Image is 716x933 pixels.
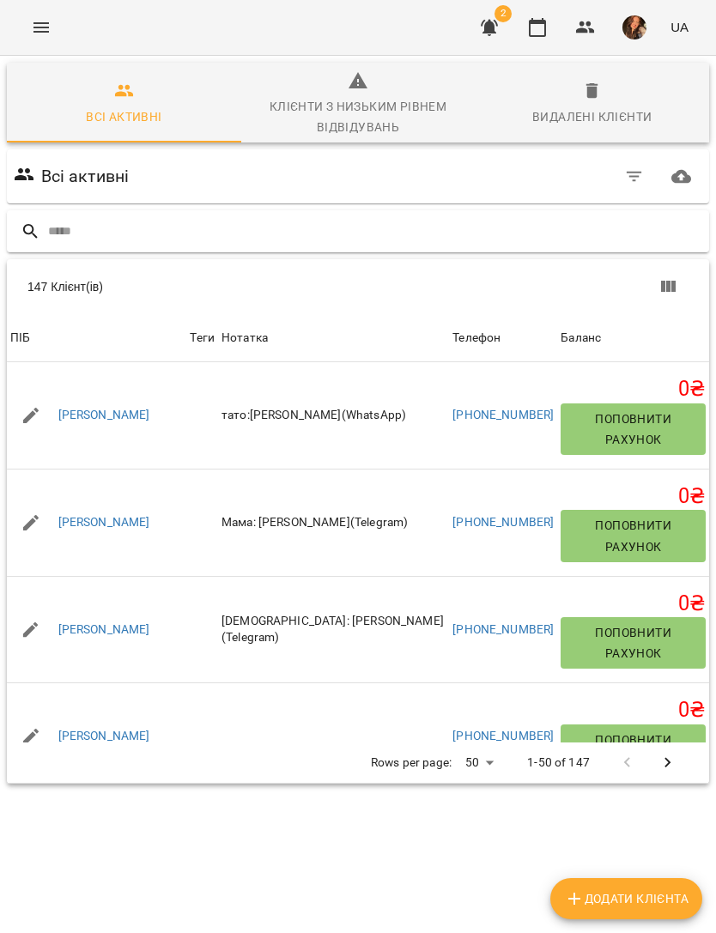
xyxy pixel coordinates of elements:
a: [PHONE_NUMBER] [452,729,554,742]
h5: 0 ₴ [561,376,706,403]
div: Теги [190,328,215,348]
a: [PHONE_NUMBER] [452,622,554,636]
td: [DEMOGRAPHIC_DATA]: [PERSON_NAME](Telegram) [218,576,449,683]
span: Додати клієнта [564,888,689,909]
span: Поповнити рахунок [567,622,699,663]
p: Rows per page: [371,754,452,772]
button: Показати колонки [647,266,689,307]
span: UA [670,18,689,36]
div: Table Toolbar [7,259,709,314]
span: ПІБ [10,328,183,348]
span: 2 [495,5,512,22]
a: [PERSON_NAME] [58,621,150,639]
div: Нотатка [221,328,446,348]
div: Видалені клієнти [532,106,652,127]
span: Поповнити рахунок [567,730,699,771]
button: UA [664,11,695,43]
div: 147 Клієнт(ів) [27,271,375,302]
div: Телефон [452,328,501,348]
div: ПІБ [10,328,30,348]
div: Всі активні [86,106,161,127]
button: Поповнити рахунок [561,403,706,455]
button: Поповнити рахунок [561,617,706,669]
h5: 0 ₴ [561,697,706,724]
p: 1-50 of 147 [527,754,590,772]
td: тато:[PERSON_NAME](WhatsApp) [218,362,449,469]
button: Next Page [647,742,689,784]
a: [PHONE_NUMBER] [452,515,554,529]
div: Sort [10,328,30,348]
h5: 0 ₴ [561,483,706,510]
a: [PERSON_NAME] [58,407,150,424]
span: Поповнити рахунок [567,515,699,556]
a: [PERSON_NAME] [58,728,150,745]
div: Sort [452,328,501,348]
span: Баланс [561,328,706,348]
a: [PERSON_NAME] [58,514,150,531]
button: Поповнити рахунок [561,724,706,776]
button: Menu [21,7,62,48]
h6: Всі активні [41,163,130,190]
span: Телефон [452,328,554,348]
button: Додати клієнта [550,878,702,919]
div: Баланс [561,328,601,348]
a: [PHONE_NUMBER] [452,408,554,421]
div: Клієнти з низьким рівнем відвідувань [252,96,465,137]
div: 50 [458,750,500,775]
span: Поповнити рахунок [567,409,699,450]
h5: 0 ₴ [561,591,706,617]
button: Поповнити рахунок [561,510,706,561]
div: Sort [561,328,601,348]
td: Мама: [PERSON_NAME](Telegram) [218,470,449,577]
img: ab4009e934c7439b32ac48f4cd77c683.jpg [622,15,646,39]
